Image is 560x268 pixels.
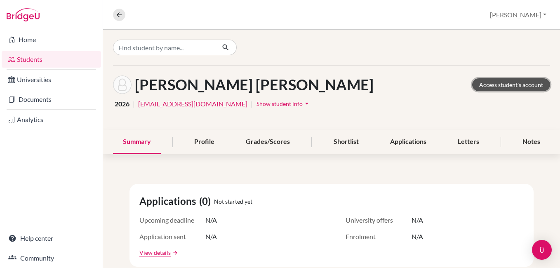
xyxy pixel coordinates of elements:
[380,130,436,154] div: Applications
[2,71,101,88] a: Universities
[199,194,214,209] span: (0)
[303,99,311,108] i: arrow_drop_down
[113,40,215,55] input: Find student by name...
[205,232,217,242] span: N/A
[324,130,369,154] div: Shortlist
[115,99,129,109] span: 2026
[2,91,101,108] a: Documents
[346,215,412,225] span: University offers
[205,215,217,225] span: N/A
[236,130,300,154] div: Grades/Scores
[2,111,101,128] a: Analytics
[171,250,178,256] a: arrow_forward
[139,215,205,225] span: Upcoming deadline
[448,130,489,154] div: Letters
[412,215,423,225] span: N/A
[2,31,101,48] a: Home
[486,7,550,23] button: [PERSON_NAME]
[214,197,252,206] span: Not started yet
[139,232,205,242] span: Application sent
[256,100,303,107] span: Show student info
[133,99,135,109] span: |
[138,99,247,109] a: [EMAIL_ADDRESS][DOMAIN_NAME]
[113,130,161,154] div: Summary
[2,250,101,266] a: Community
[251,99,253,109] span: |
[139,248,171,257] a: View details
[2,230,101,247] a: Help center
[135,76,374,94] h1: [PERSON_NAME] [PERSON_NAME]
[256,97,311,110] button: Show student infoarrow_drop_down
[113,75,132,94] img: DIEGO ANDRÉS RIVAS VÉLIZ's avatar
[412,232,423,242] span: N/A
[472,78,550,91] a: Access student's account
[7,8,40,21] img: Bridge-U
[2,51,101,68] a: Students
[346,232,412,242] span: Enrolment
[532,240,552,260] div: Open Intercom Messenger
[513,130,550,154] div: Notes
[139,194,199,209] span: Applications
[184,130,224,154] div: Profile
